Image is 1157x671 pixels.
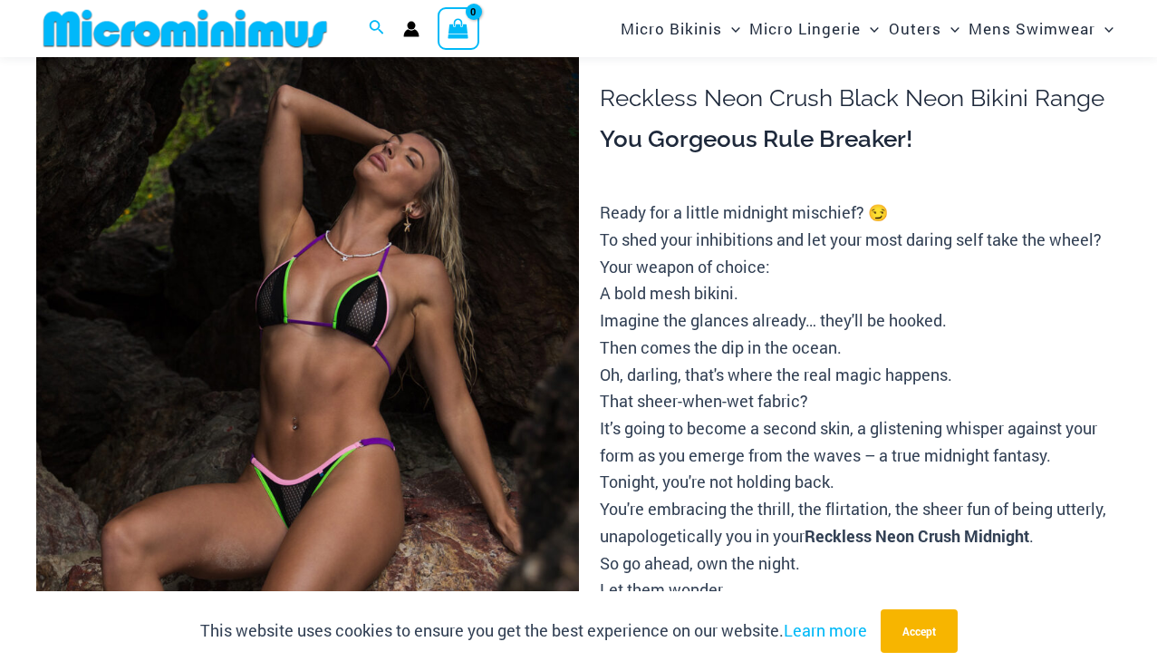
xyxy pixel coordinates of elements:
[861,5,879,52] span: Menu Toggle
[1095,5,1114,52] span: Menu Toggle
[616,5,745,52] a: Micro BikinisMenu ToggleMenu Toggle
[369,17,385,41] a: Search icon link
[745,5,883,52] a: Micro LingerieMenu ToggleMenu Toggle
[784,619,867,641] a: Learn more
[613,3,1121,54] nav: Site Navigation
[964,5,1118,52] a: Mens SwimwearMenu ToggleMenu Toggle
[805,525,1029,547] b: Reckless Neon Crush Midnight
[749,5,861,52] span: Micro Lingerie
[722,5,740,52] span: Menu Toggle
[600,124,1121,155] h3: You Gorgeous Rule Breaker!
[36,8,334,49] img: MM SHOP LOGO FLAT
[403,21,419,37] a: Account icon link
[881,609,958,653] button: Accept
[621,5,722,52] span: Micro Bikinis
[200,618,867,645] p: This website uses cookies to ensure you get the best experience on our website.
[884,5,964,52] a: OutersMenu ToggleMenu Toggle
[600,84,1121,112] h1: Reckless Neon Crush Black Neon Bikini Range
[600,199,1121,657] p: Ready for a little midnight mischief? 😏 To shed your inhibitions and let your most daring self ta...
[969,5,1095,52] span: Mens Swimwear
[941,5,959,52] span: Menu Toggle
[438,7,479,49] a: View Shopping Cart, empty
[889,5,941,52] span: Outers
